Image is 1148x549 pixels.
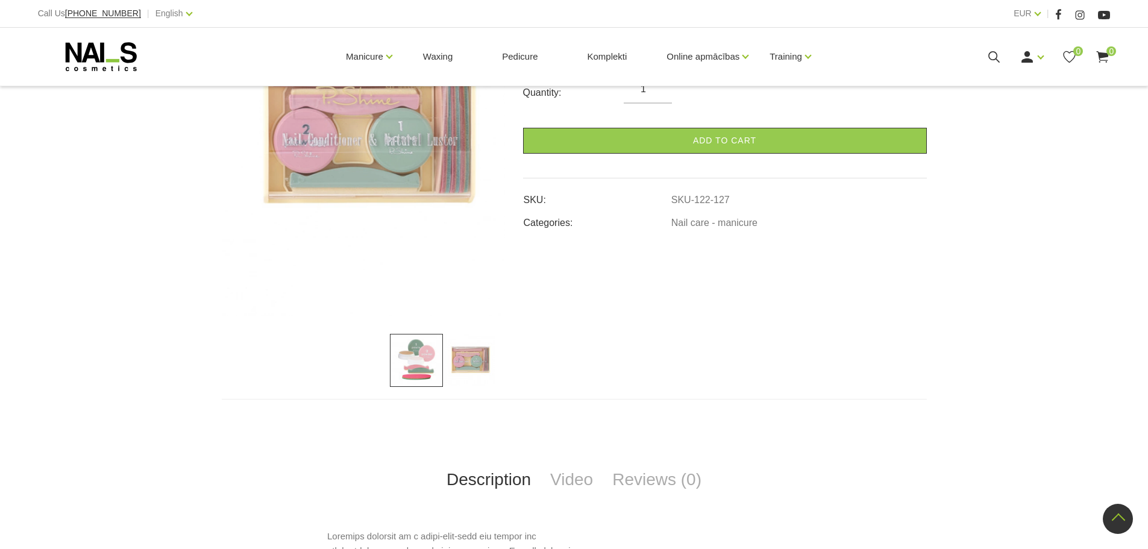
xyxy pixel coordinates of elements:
div: Quantity: [523,83,624,102]
img: ... [443,334,496,387]
a: EUR [1014,6,1032,20]
span: 0 [1106,46,1116,56]
a: Training [770,33,802,81]
span: 0 [1073,46,1083,56]
td: SKU: [523,184,671,207]
a: SKU-122-127 [671,195,730,205]
a: [PHONE_NUMBER] [65,9,141,18]
div: Call Us [38,6,141,21]
a: Waxing [413,28,462,86]
a: Online apmācības [667,33,739,81]
a: Description [437,460,541,500]
td: Categories: [523,207,671,230]
a: Video [541,460,603,500]
a: Pedicure [492,28,547,86]
span: [PHONE_NUMBER] [65,8,141,18]
span: | [1047,6,1049,21]
a: Komplekti [577,28,636,86]
a: 0 [1095,49,1110,64]
a: Nail care - manicure [671,218,757,228]
a: English [155,6,183,20]
a: 0 [1062,49,1077,64]
a: Manicure [346,33,383,81]
a: Reviews (0) [603,460,711,500]
span: | [147,6,149,21]
img: ... [390,334,443,387]
a: Add to cart [523,128,927,154]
